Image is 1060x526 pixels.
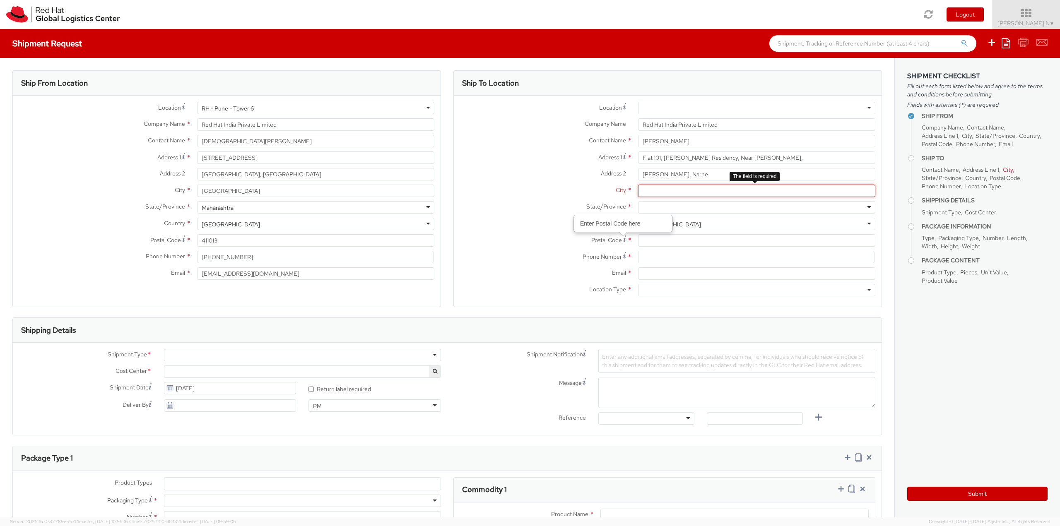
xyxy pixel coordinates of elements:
span: Client: 2025.14.0-db4321d [129,519,236,524]
span: Unit Value [981,269,1007,276]
span: Country [1019,132,1040,139]
span: Server: 2025.16.0-82789e55714 [10,519,128,524]
span: Product Name [551,510,588,518]
div: The field is required [730,172,780,181]
span: Email [171,269,185,276]
span: Packaging Type [107,497,148,504]
span: Cost Center [965,209,996,216]
span: City [616,186,626,194]
span: City [962,132,972,139]
span: Location [599,104,622,111]
span: Pieces [960,269,977,276]
h3: Shipment Checklist [907,72,1048,80]
span: Shipment Notification [527,350,583,359]
span: City [175,186,185,194]
span: master, [DATE] 09:59:06 [184,519,236,524]
h3: Ship From Location [21,79,88,87]
input: Shipment, Tracking or Reference Number (at least 4 chars) [769,35,976,52]
span: Address Line 1 [922,132,958,139]
span: Reference [559,414,586,421]
span: Shipment Date [110,383,149,392]
div: RH - Pune - Tower 6 [202,104,254,113]
h3: Ship To Location [462,79,519,87]
img: rh-logistics-00dfa346123c4ec078e1.svg [6,6,120,23]
span: master, [DATE] 10:56:16 [79,519,128,524]
span: Contact Name [922,166,959,173]
span: State/Province [976,132,1015,139]
label: Return label required [308,384,372,393]
span: Postal Code [922,140,952,148]
h4: Shipping Details [922,197,1048,204]
span: Postal Code [990,174,1020,182]
span: [PERSON_NAME] N [997,19,1055,27]
span: Type [922,234,935,242]
span: Address 1 [157,154,181,161]
span: Phone Number [956,140,995,148]
span: Location Type [589,286,626,293]
span: Number [983,234,1003,242]
span: Fill out each form listed below and agree to the terms and conditions before submitting [907,82,1048,98]
span: Shipment Type [922,209,961,216]
div: Mahārāshtra [202,204,234,212]
h4: Shipment Request [12,39,82,48]
span: Country [965,174,986,182]
span: City [1003,166,1013,173]
span: Enter any additional email addresses, separated by comma, for individuals who should receive noti... [602,353,864,369]
span: Postal Code [150,236,181,244]
h3: Package Type 1 [21,454,73,462]
span: Deliver By [123,401,149,409]
span: Contact Name [148,137,185,144]
span: State/Province [145,203,185,210]
div: [GEOGRAPHIC_DATA] [202,220,260,228]
span: Contact Name [967,124,1004,131]
span: Shipment Type [108,350,147,360]
h3: Shipping Details [21,326,76,334]
span: Fields with asterisks (*) are required [907,101,1048,109]
span: Width [922,243,937,250]
span: State/Province [586,203,626,210]
span: Copyright © [DATE]-[DATE] Agistix Inc., All Rights Reserved [929,519,1050,525]
span: Location [158,104,181,111]
span: Address 2 [160,170,185,177]
span: Number [127,513,148,521]
span: Cost Center [116,367,147,376]
span: Length [1007,234,1026,242]
h3: Commodity 1 [462,485,507,494]
h4: Ship From [922,113,1048,119]
span: Phone Number [146,252,185,260]
span: Country [164,219,185,227]
span: Phone Number [922,183,961,190]
input: Return label required [308,387,314,392]
span: Weight [962,243,980,250]
span: Postal Code [591,236,622,244]
div: PM [313,402,322,410]
button: Submit [907,487,1048,501]
span: Message [559,379,582,387]
span: Company Name [585,120,626,127]
span: Email [999,140,1013,148]
span: Address 1 [598,154,622,161]
span: Location Type [964,183,1001,190]
span: Phone Number [583,253,622,260]
button: Logout [947,7,984,22]
span: Address 2 [601,170,626,177]
div: Enter Postal Code here [574,216,672,231]
span: State/Province [922,174,961,182]
span: Height [941,243,958,250]
span: Product Types [115,479,152,486]
span: Packaging Type [938,234,979,242]
span: Company Name [144,120,185,127]
span: Company Name [922,124,963,131]
span: Product Value [922,277,958,284]
h4: Package Information [922,223,1048,230]
span: ▼ [1050,20,1055,27]
span: Address Line 1 [963,166,999,173]
h4: Ship To [922,155,1048,161]
span: Product Type [922,269,956,276]
span: Contact Name [589,137,626,144]
span: Email [612,269,626,276]
h4: Package Content [922,257,1048,264]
